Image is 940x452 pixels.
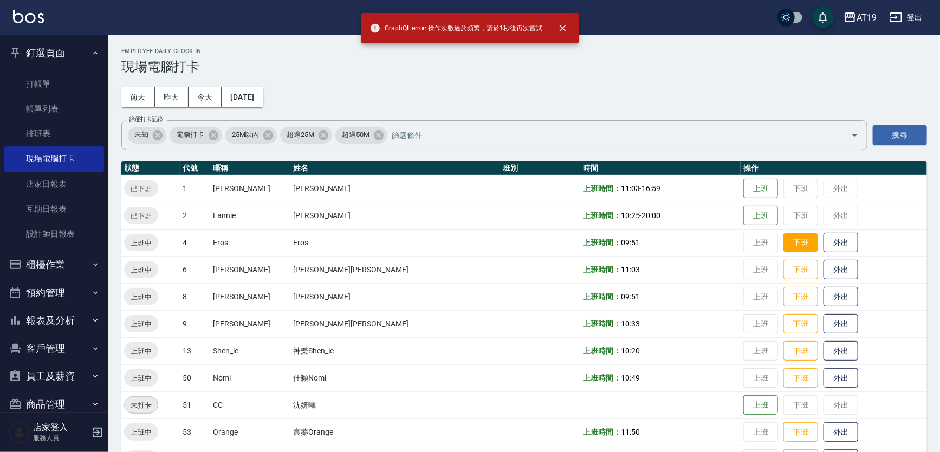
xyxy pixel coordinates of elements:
span: 16:59 [642,184,661,193]
h2: Employee Daily Clock In [121,48,927,55]
th: 班別 [500,161,580,175]
span: 已下班 [124,210,158,221]
td: 1 [180,175,210,202]
button: 上班 [743,179,778,199]
span: 電腦打卡 [170,129,211,140]
div: 電腦打卡 [170,127,222,144]
button: 釘選頁面 [4,39,104,67]
td: 宸蓁Orange [290,418,500,446]
td: [PERSON_NAME] [290,283,500,310]
th: 時間 [580,161,741,175]
td: - [580,202,741,229]
span: 25M以內 [225,129,266,140]
button: 昨天 [155,87,189,107]
td: [PERSON_NAME] [210,283,290,310]
a: 打帳單 [4,71,104,96]
img: Person [9,422,30,443]
td: 神樂Shen_le [290,337,500,364]
h3: 現場電腦打卡 [121,59,927,74]
th: 暱稱 [210,161,290,175]
td: [PERSON_NAME][PERSON_NAME] [290,256,500,283]
div: 25M以內 [225,127,277,144]
span: 超過50M [335,129,376,140]
div: 超過25M [280,127,332,144]
b: 上班時間： [583,211,621,220]
b: 上班時間： [583,265,621,274]
td: [PERSON_NAME][PERSON_NAME] [290,310,500,337]
button: [DATE] [222,87,263,107]
button: 櫃檯作業 [4,251,104,279]
button: 今天 [189,87,222,107]
button: 前天 [121,87,155,107]
div: 超過50M [335,127,387,144]
span: 11:50 [621,428,640,436]
span: 已下班 [124,183,158,194]
button: 下班 [783,287,818,307]
span: 20:00 [642,211,661,220]
button: 外出 [824,287,858,307]
b: 上班時間： [583,238,621,247]
a: 帳單列表 [4,96,104,121]
b: 上班時間： [583,292,621,301]
a: 設計師日報表 [4,221,104,246]
button: 客戶管理 [4,335,104,363]
button: 下班 [783,233,818,252]
button: 上班 [743,395,778,415]
span: 09:51 [621,238,640,247]
td: 2 [180,202,210,229]
span: 10:25 [621,211,640,220]
span: 未知 [128,129,155,140]
span: 10:49 [621,374,640,382]
div: AT19 [857,11,877,24]
span: 11:03 [621,265,640,274]
div: 未知 [128,127,166,144]
span: 上班中 [124,427,158,438]
b: 上班時間： [583,184,621,193]
button: 外出 [824,422,858,442]
button: 下班 [783,422,818,442]
button: 商品管理 [4,390,104,418]
td: [PERSON_NAME] [210,175,290,202]
button: 外出 [824,233,858,253]
td: 50 [180,364,210,391]
th: 操作 [741,161,927,175]
button: 員工及薪資 [4,362,104,390]
button: 下班 [783,368,818,388]
td: 4 [180,229,210,256]
button: 下班 [783,341,818,361]
span: 上班中 [124,237,158,248]
td: Eros [210,229,290,256]
b: 上班時間： [583,374,621,382]
td: 8 [180,283,210,310]
button: 報表及分析 [4,306,104,335]
label: 篩選打卡記錄 [129,115,163,123]
td: 13 [180,337,210,364]
td: Eros [290,229,500,256]
span: 11:03 [621,184,640,193]
td: Lannie [210,202,290,229]
button: Open [846,127,864,144]
button: 外出 [824,368,858,388]
td: - [580,175,741,202]
a: 排班表 [4,121,104,146]
span: 上班中 [124,318,158,330]
span: 上班中 [124,264,158,276]
button: AT19 [839,6,881,29]
span: 10:20 [621,346,640,355]
b: 上班時間： [583,319,621,328]
th: 狀態 [121,161,180,175]
td: Orange [210,418,290,446]
span: 上班中 [124,345,158,357]
span: GraphQL error: 操作次數過於頻繁，請於1秒後再次嘗試 [369,23,542,34]
h5: 店家登入 [33,422,88,433]
a: 現場電腦打卡 [4,146,104,171]
button: 上班 [743,206,778,226]
td: [PERSON_NAME] [210,310,290,337]
span: 09:51 [621,292,640,301]
b: 上班時間： [583,428,621,436]
img: Logo [13,10,44,23]
td: 佳穎Nomi [290,364,500,391]
td: 6 [180,256,210,283]
span: 10:33 [621,319,640,328]
th: 代號 [180,161,210,175]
